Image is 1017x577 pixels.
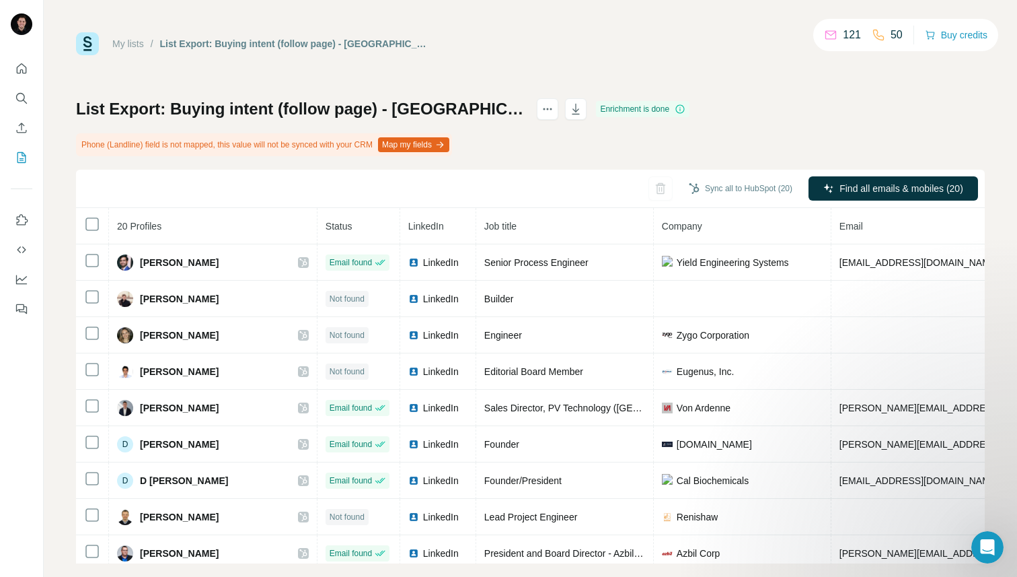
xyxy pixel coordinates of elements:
img: LinkedIn logo [408,475,419,486]
span: Email found [330,547,372,559]
span: LinkedIn [423,438,459,451]
span: Founder/President [484,475,562,486]
span: Company [662,221,702,232]
span: Not found [330,293,365,305]
div: D [117,473,133,489]
span: LinkedIn [423,510,459,524]
span: LinkedIn [423,329,459,342]
button: Search [11,86,32,110]
button: actions [537,98,558,120]
span: [DOMAIN_NAME] [677,438,752,451]
span: LinkedIn [423,401,459,415]
button: Use Surfe API [11,238,32,262]
img: company-logo [662,512,673,522]
li: / [151,37,153,50]
span: Founder [484,439,519,450]
a: My lists [112,38,144,49]
span: [PERSON_NAME] [140,329,219,342]
span: D [PERSON_NAME] [140,474,228,487]
span: [PERSON_NAME] [140,401,219,415]
img: company-logo [662,474,673,487]
span: Cal Biochemicals [677,474,749,487]
span: President and Board Director - Azbil North America Research and Development [484,548,816,559]
iframe: Intercom live chat [971,531,1004,564]
div: Phone (Landline) field is not mapped, this value will not be synced with your CRM [76,133,452,156]
img: Avatar [117,291,133,307]
span: Email found [330,402,372,414]
span: [PERSON_NAME] [140,256,219,269]
span: [PERSON_NAME] [140,365,219,378]
span: Not found [330,366,365,378]
img: LinkedIn logo [408,366,419,377]
img: Avatar [117,327,133,343]
img: company-logo [662,330,673,341]
img: company-logo [662,366,673,377]
span: [EMAIL_ADDRESS][DOMAIN_NAME] [839,475,999,486]
span: LinkedIn [408,221,444,232]
span: [EMAIL_ADDRESS][DOMAIN_NAME] [839,257,999,268]
img: Avatar [117,545,133,562]
img: Avatar [117,400,133,416]
span: [PERSON_NAME] [140,510,219,524]
span: Von Ardenne [677,401,730,415]
span: Eugenus, Inc. [677,365,735,378]
span: Builder [484,294,514,304]
span: Sales Director, PV Technology ([GEOGRAPHIC_DATA]) [484,403,718,413]
img: Avatar [117,254,133,271]
button: Enrich CSV [11,116,32,140]
span: Editorial Board Member [484,366,583,377]
button: Quick start [11,57,32,81]
img: LinkedIn logo [408,330,419,341]
span: LinkedIn [423,292,459,306]
span: Find all emails & mobiles (20) [839,182,963,195]
span: Email found [330,438,372,450]
span: LinkedIn [423,365,459,378]
button: Dashboard [11,267,32,292]
span: Yield Engineering Systems [677,256,789,269]
img: Surfe Logo [76,32,99,55]
img: LinkedIn logo [408,257,419,268]
p: 121 [843,27,861,43]
img: company-logo [662,256,673,269]
span: LinkedIn [423,256,459,269]
img: LinkedIn logo [408,294,419,304]
div: D [117,436,133,452]
img: Avatar [11,13,32,35]
button: Find all emails & mobiles (20) [808,176,978,201]
div: List Export: Buying intent (follow page) - [GEOGRAPHIC_DATA] Contacts - [DATE] 22:56 [160,37,427,50]
img: company-logo [662,439,673,450]
span: Zygo Corporation [677,329,749,342]
h1: List Export: Buying intent (follow page) - [GEOGRAPHIC_DATA] Contacts - [DATE] 22:56 [76,98,525,120]
button: My lists [11,145,32,170]
img: LinkedIn logo [408,548,419,559]
img: Avatar [117,364,133,380]
span: [PERSON_NAME] [140,547,219,560]
span: [PERSON_NAME] [140,292,219,306]
span: Job title [484,221,517,232]
img: LinkedIn logo [408,439,419,450]
img: Avatar [117,509,133,525]
span: Azbil Corp [677,547,720,560]
span: LinkedIn [423,547,459,560]
img: company-logo [662,548,673,559]
span: Email [839,221,863,232]
span: Not found [330,511,365,523]
span: Senior Process Engineer [484,257,589,268]
button: Sync all to HubSpot (20) [679,178,802,199]
button: Feedback [11,297,32,321]
span: Status [326,221,352,232]
span: [PERSON_NAME] [140,438,219,451]
span: 20 Profiles [117,221,161,232]
p: 50 [891,27,903,43]
button: Use Surfe on LinkedIn [11,208,32,232]
span: Engineer [484,330,522,341]
button: Map my fields [378,137,449,152]
img: LinkedIn logo [408,403,419,413]
div: Enrichment is done [596,101,689,117]
button: Buy credits [925,26,987,44]
img: LinkedIn logo [408,512,419,522]
span: Renishaw [677,510,718,524]
img: company-logo [662,403,673,413]
span: LinkedIn [423,474,459,487]
span: Email found [330,257,372,269]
